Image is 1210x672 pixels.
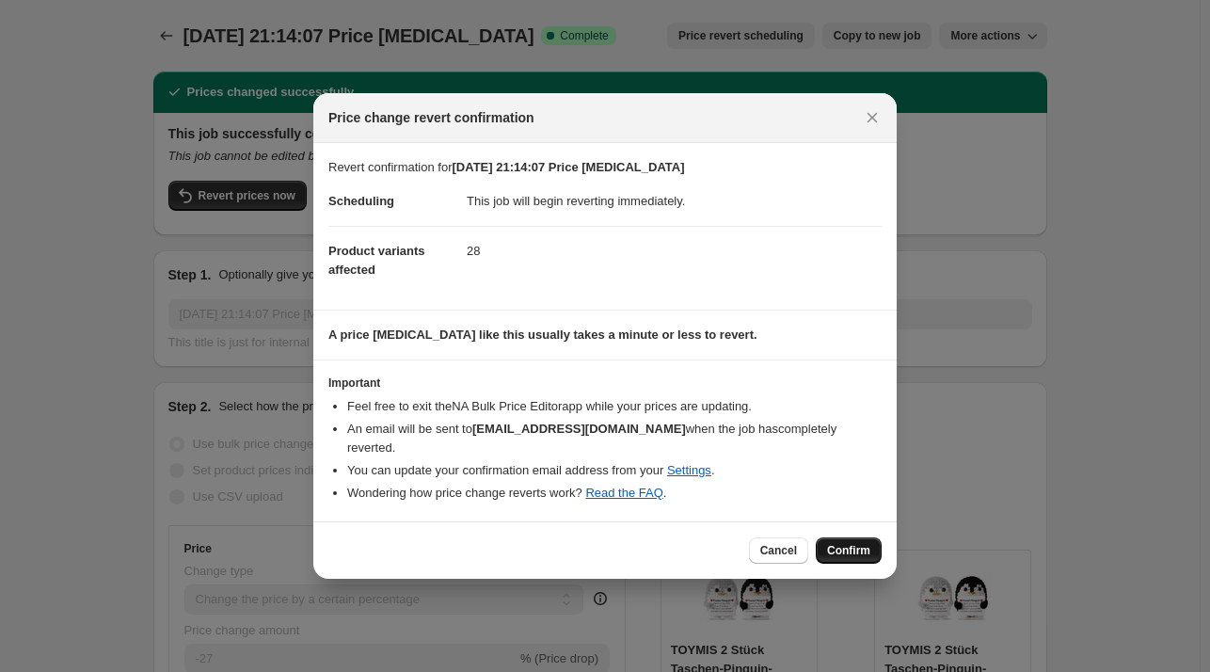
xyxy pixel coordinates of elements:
[453,160,685,174] b: [DATE] 21:14:07 Price [MEDICAL_DATA]
[328,194,394,208] span: Scheduling
[472,422,686,436] b: [EMAIL_ADDRESS][DOMAIN_NAME]
[347,484,882,503] li: Wondering how price change reverts work? .
[347,397,882,416] li: Feel free to exit the NA Bulk Price Editor app while your prices are updating.
[749,537,808,564] button: Cancel
[328,376,882,391] h3: Important
[667,463,711,477] a: Settings
[467,226,882,276] dd: 28
[328,328,757,342] b: A price [MEDICAL_DATA] like this usually takes a minute or less to revert.
[347,461,882,480] li: You can update your confirmation email address from your .
[347,420,882,457] li: An email will be sent to when the job has completely reverted .
[328,108,534,127] span: Price change revert confirmation
[827,543,870,558] span: Confirm
[816,537,882,564] button: Confirm
[328,158,882,177] p: Revert confirmation for
[585,486,662,500] a: Read the FAQ
[467,177,882,226] dd: This job will begin reverting immediately.
[328,244,425,277] span: Product variants affected
[859,104,885,131] button: Close
[760,543,797,558] span: Cancel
